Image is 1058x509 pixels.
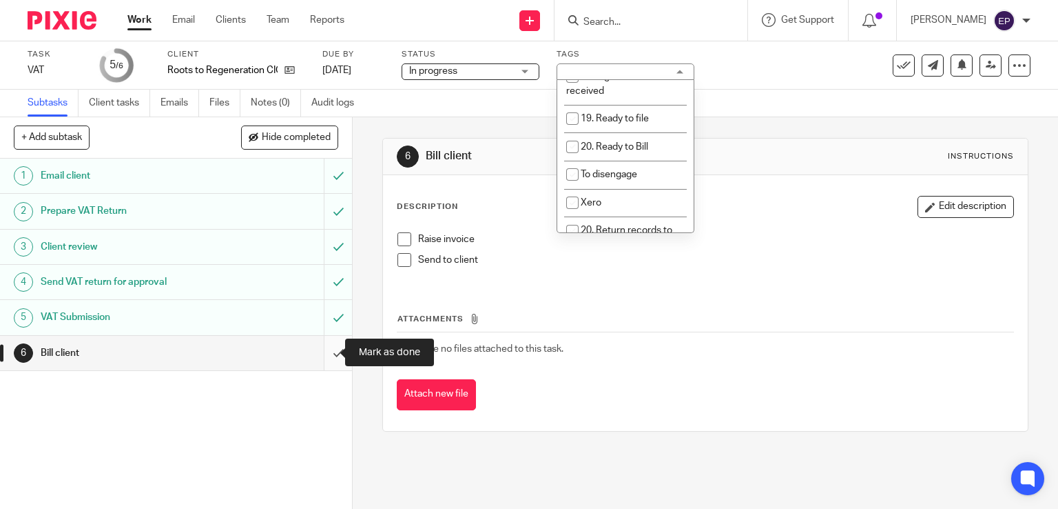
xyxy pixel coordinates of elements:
a: Work [127,13,152,27]
button: Hide completed [241,126,338,149]
p: Send to client [418,253,1014,267]
img: svg%3E [993,10,1015,32]
div: 6 [397,146,419,168]
span: There are no files attached to this task. [397,344,563,354]
a: Audit logs [311,90,364,117]
span: Hide completed [262,132,331,143]
h1: Prepare VAT Return [41,201,220,221]
a: Files [209,90,240,117]
div: 6 [14,343,33,363]
button: Edit description [917,196,1014,218]
input: Search [582,17,706,29]
label: Task [28,49,83,60]
a: Team [267,13,289,27]
span: 18. Signed documents received [566,72,678,96]
div: Instructions [948,151,1014,162]
span: Xero [581,198,601,208]
span: Attachments [397,315,464,323]
h1: Client review [41,237,220,257]
span: Get Support [781,15,834,25]
p: Description [397,201,458,212]
label: Tags [557,49,694,60]
img: Pixie [28,11,96,30]
div: 5 [14,308,33,328]
label: Client [167,49,305,60]
a: Notes (0) [251,90,301,117]
a: Client tasks [89,90,150,117]
span: [DATE] [322,66,351,75]
span: 20. Ready to Bill [581,142,648,152]
h1: Bill client [41,343,220,363]
h1: Send VAT return for approval [41,272,220,292]
div: 3 [14,237,33,257]
div: VAT [28,63,83,77]
small: /6 [116,62,123,70]
button: + Add subtask [14,126,90,149]
h1: Email client [41,166,220,186]
div: 2 [14,202,33,221]
span: To disengage [581,170,637,179]
a: Subtasks [28,90,79,117]
h1: VAT Submission [41,307,220,328]
div: 1 [14,166,33,186]
label: Due by [322,49,384,60]
p: Raise invoice [418,232,1014,246]
span: 20. Return records to client [566,226,672,250]
p: Roots to Regeneration CIC [167,63,278,77]
p: [PERSON_NAME] [911,13,986,27]
div: 5 [110,57,123,73]
label: Status [402,49,539,60]
span: 19. Ready to file [581,114,649,123]
a: Email [172,13,195,27]
div: 4 [14,272,33,292]
span: In progress [409,66,457,76]
a: Emails [160,90,199,117]
a: Reports [310,13,344,27]
a: Clients [216,13,246,27]
button: Attach new file [397,379,476,410]
h1: Bill client [426,149,734,163]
